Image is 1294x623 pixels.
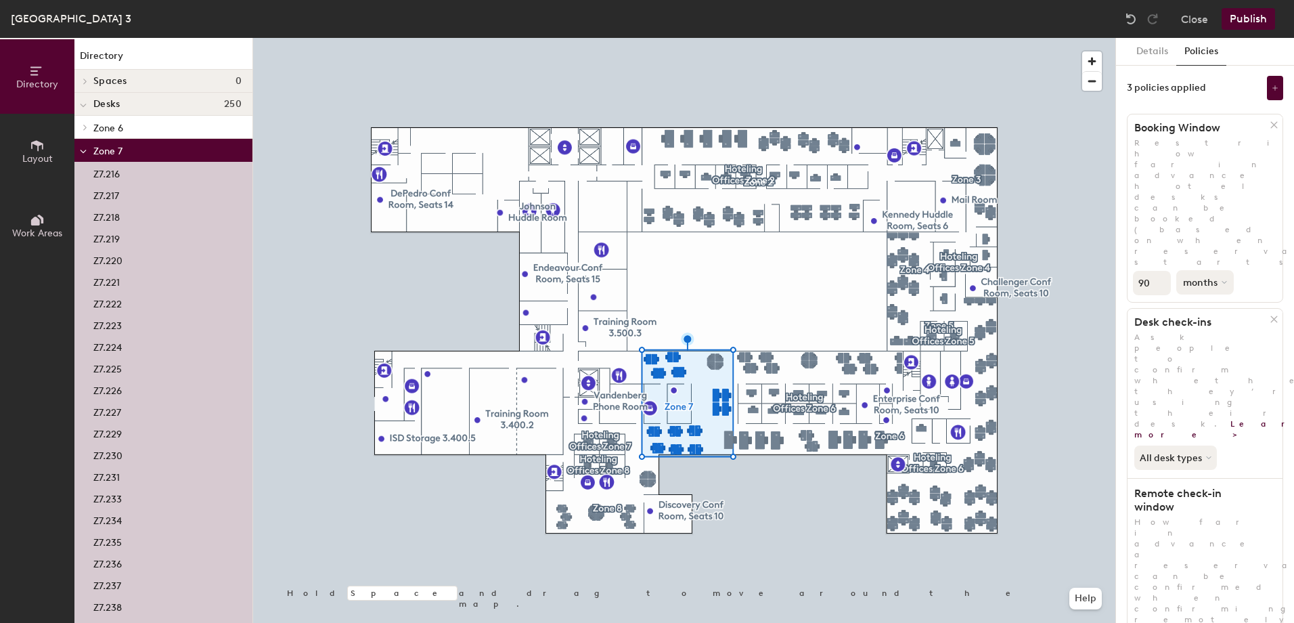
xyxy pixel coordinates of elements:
h1: Directory [74,49,252,70]
h1: Desk check-ins [1128,316,1270,329]
p: Z7.229 [93,425,122,440]
span: Spaces [93,76,127,87]
p: Z7.227 [93,403,121,418]
p: Z7.217 [93,186,119,202]
button: Details [1128,38,1176,66]
p: Z7.235 [93,533,122,549]
button: Help [1069,588,1102,609]
p: Z7.218 [93,208,120,223]
div: 3 policies applied [1127,83,1206,93]
button: All desk types [1134,446,1217,470]
span: Zone 6 [93,123,123,134]
span: 0 [236,76,242,87]
span: Layout [22,153,53,165]
p: Z7.234 [93,511,122,527]
img: Undo [1124,12,1138,26]
p: Z7.222 [93,295,122,310]
p: Restrict how far in advance hotel desks can be booked (based on when reservation starts). [1128,137,1282,267]
button: Publish [1222,8,1275,30]
h1: Booking Window [1128,121,1270,135]
p: Z7.216 [93,165,120,180]
p: Z7.233 [93,490,122,505]
span: 250 [224,99,242,110]
div: [GEOGRAPHIC_DATA] 3 [11,10,131,27]
p: Z7.230 [93,446,122,462]
p: Z7.223 [93,316,122,332]
p: Z7.220 [93,251,122,267]
span: Desks [93,99,120,110]
p: Z7.231 [93,468,120,484]
p: Z7.238 [93,598,122,614]
p: Z7.237 [93,576,121,592]
span: Zone 7 [93,146,122,157]
span: Directory [16,79,58,90]
img: Redo [1146,12,1159,26]
button: Policies [1176,38,1226,66]
p: Z7.236 [93,555,122,570]
p: Z7.224 [93,338,122,353]
p: Z7.221 [93,273,120,288]
p: Z7.219 [93,230,120,245]
button: Close [1181,8,1208,30]
p: Z7.226 [93,381,122,397]
span: Work Areas [12,228,62,239]
p: Z7.225 [93,360,122,375]
h1: Remote check-in window [1128,487,1270,514]
button: months [1176,270,1234,295]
